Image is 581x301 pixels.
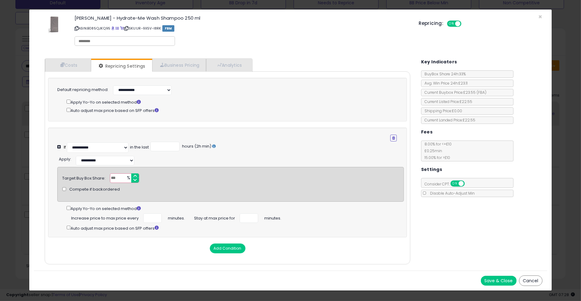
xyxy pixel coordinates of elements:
label: Default repricing method: [57,87,108,93]
span: Compete if backordered [69,187,120,192]
button: Save & Close [481,276,517,286]
span: Current Buybox Price: [421,90,486,95]
span: ON [448,21,456,26]
span: Consider CPT: [421,181,473,187]
span: hours (2h min) [181,143,211,149]
img: 311QBOgqR5L._SL60_.jpg [45,16,63,34]
span: OFF [464,181,473,186]
button: Cancel [519,275,542,286]
a: Analytics [206,59,252,71]
button: Add Condition [210,244,246,253]
p: ASIN: B085QJKQ95 | SKU: UR-9X5V-I8RK [75,23,409,33]
div: Auto adjust max price based on SFP offers [67,224,404,231]
span: BuyBox Share 24h: 33% [421,71,466,77]
h5: Settings [421,166,442,173]
div: Auto adjust max price based on SFP offers [67,107,397,113]
h5: Fees [421,128,433,136]
span: 15.00 % for > £10 [421,155,450,160]
span: Increase price to max price every [71,213,139,221]
div: in the last [130,145,149,150]
span: Disable Auto-Adjust Min [427,191,475,196]
a: Business Pricing [152,59,206,71]
span: Apply [59,156,70,162]
span: FBM [162,25,175,32]
h3: [PERSON_NAME] - Hydrate-Me Wash Shampoo 250 ml [75,16,409,20]
span: Avg. Win Price 24h: £23.11 [421,81,468,86]
span: 8.00 % for <= £10 [421,141,452,160]
span: % [123,174,133,183]
span: £23.55 [463,90,486,95]
h5: Repricing: [419,21,443,26]
a: Your listing only [120,26,124,31]
span: × [538,12,542,21]
div: Apply Yo-Yo on selected method [67,98,397,105]
a: All offer listings [116,26,119,31]
span: Shipping Price: £0.00 [421,108,462,113]
a: Repricing Settings [91,60,152,72]
div: Target Buy Box Share: [62,173,105,181]
a: BuyBox page [111,26,115,31]
div: : [59,154,71,162]
span: Stay at max price for [194,213,235,221]
div: Apply Yo-Yo on selected method [67,205,404,212]
a: Costs [45,59,91,71]
span: Current Listed Price: £22.55 [421,99,472,104]
span: OFF [461,21,470,26]
span: ON [451,181,459,186]
span: ( FBA ) [477,90,486,95]
h5: Key Indicators [421,58,457,66]
span: minutes. [264,213,281,221]
i: Remove Condition [392,136,395,140]
span: minutes. [168,213,185,221]
span: Current Landed Price: £22.55 [421,117,475,123]
span: £0.25 min [421,148,442,153]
